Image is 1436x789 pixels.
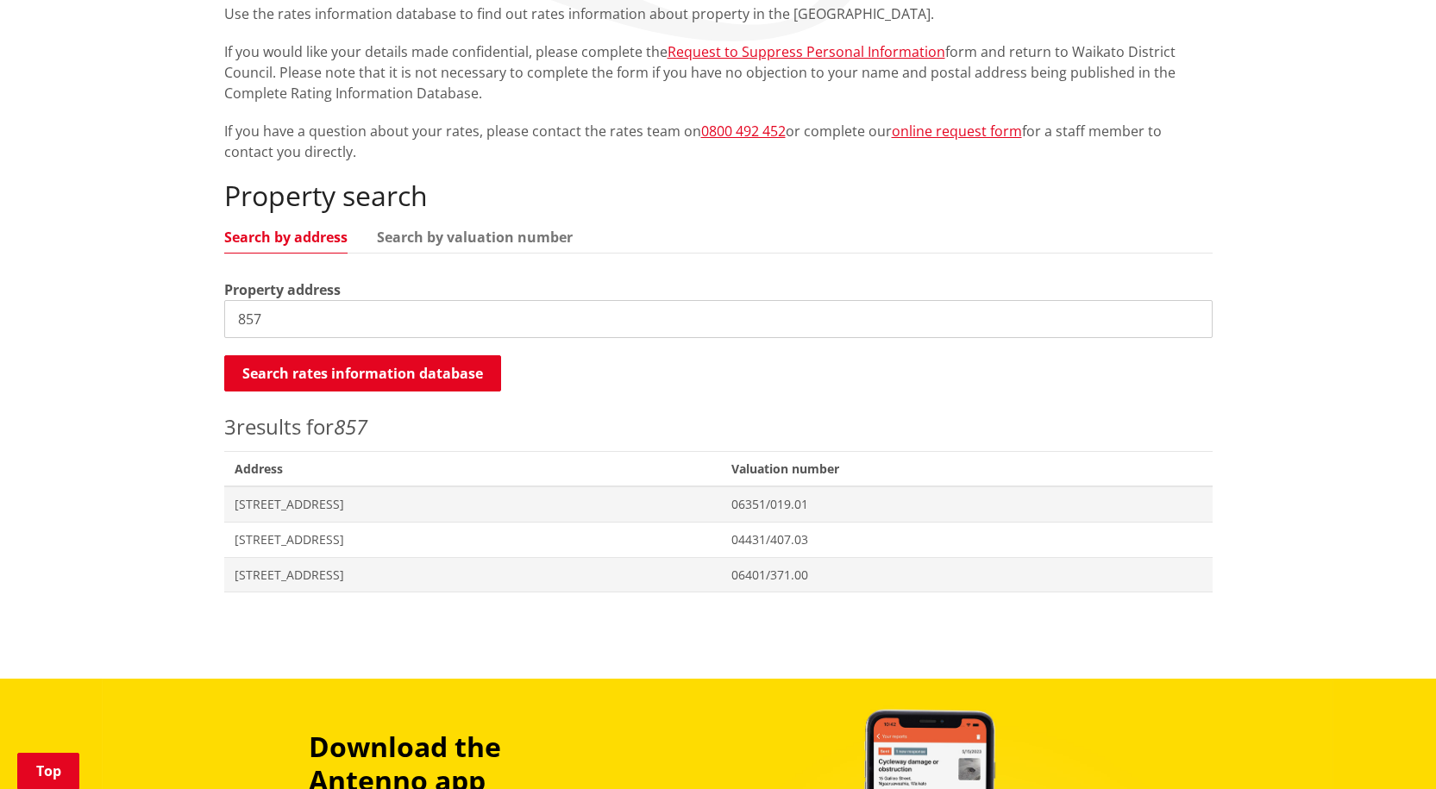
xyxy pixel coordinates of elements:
[224,412,236,441] span: 3
[224,355,501,391] button: Search rates information database
[235,496,712,513] span: [STREET_ADDRESS]
[224,3,1213,24] p: Use the rates information database to find out rates information about property in the [GEOGRAPHI...
[224,486,1213,522] a: [STREET_ADDRESS] 06351/019.01
[224,179,1213,212] h2: Property search
[224,300,1213,338] input: e.g. Duke Street NGARUAWAHIA
[731,496,1201,513] span: 06351/019.01
[334,412,367,441] em: 857
[1357,717,1419,779] iframe: Messenger Launcher
[224,121,1213,162] p: If you have a question about your rates, please contact the rates team on or complete our for a s...
[224,230,348,244] a: Search by address
[721,451,1212,486] span: Valuation number
[668,42,945,61] a: Request to Suppress Personal Information
[224,451,722,486] span: Address
[731,567,1201,584] span: 06401/371.00
[377,230,573,244] a: Search by valuation number
[224,411,1213,442] p: results for
[235,531,712,548] span: [STREET_ADDRESS]
[224,41,1213,103] p: If you would like your details made confidential, please complete the form and return to Waikato ...
[17,753,79,789] a: Top
[892,122,1022,141] a: online request form
[224,557,1213,592] a: [STREET_ADDRESS] 06401/371.00
[701,122,786,141] a: 0800 492 452
[235,567,712,584] span: [STREET_ADDRESS]
[731,531,1201,548] span: 04431/407.03
[224,522,1213,557] a: [STREET_ADDRESS] 04431/407.03
[224,279,341,300] label: Property address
